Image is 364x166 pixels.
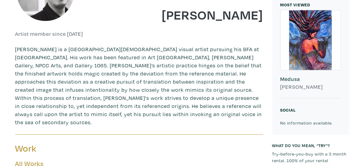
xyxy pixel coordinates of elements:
small: Social [280,107,296,113]
small: No information available. [280,120,333,126]
h1: [PERSON_NAME] [144,6,263,23]
h6: Artist member since [DATE] [15,31,83,37]
h6: [PERSON_NAME] [280,84,341,90]
h3: Work [15,143,135,154]
h6: Medusa [280,76,341,82]
a: Medusa [PERSON_NAME] [280,10,341,99]
small: MOST VIEWED [280,2,310,8]
h6: What do you mean, “try”? [272,143,349,148]
p: [PERSON_NAME] is a [GEOGRAPHIC_DATA][DEMOGRAPHIC_DATA] visual artist pursuing his BFA at [GEOGRAP... [15,45,263,126]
